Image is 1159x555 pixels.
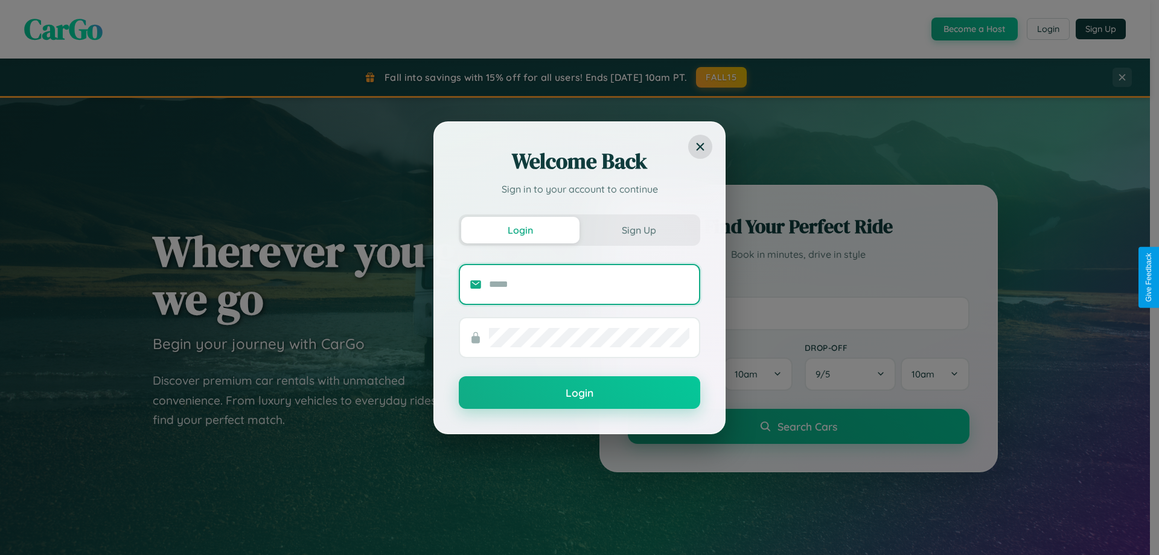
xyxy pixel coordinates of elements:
[459,147,700,176] h2: Welcome Back
[1145,253,1153,302] div: Give Feedback
[459,376,700,409] button: Login
[579,217,698,243] button: Sign Up
[459,182,700,196] p: Sign in to your account to continue
[461,217,579,243] button: Login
